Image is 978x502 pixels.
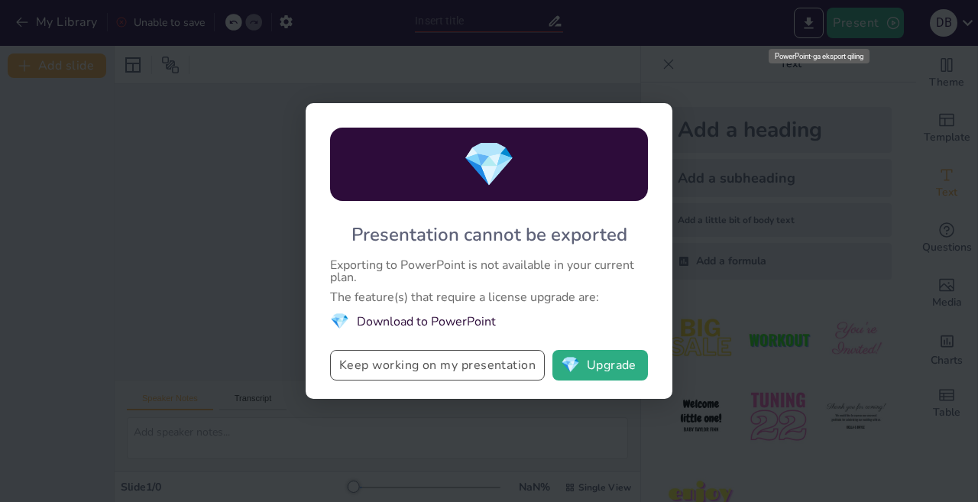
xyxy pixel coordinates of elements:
[552,350,648,381] button: diamondUpgrade
[330,311,648,332] li: Download to PowerPoint
[330,291,648,303] div: The feature(s) that require a license upgrade are:
[561,358,580,373] span: diamond
[330,259,648,283] div: Exporting to PowerPoint is not available in your current plan.
[462,135,516,194] span: diamond
[330,311,349,332] span: diamond
[330,350,545,381] button: Keep working on my presentation
[351,222,627,247] div: Presentation cannot be exported
[775,52,863,60] font: PowerPoint-ga eksport qiling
